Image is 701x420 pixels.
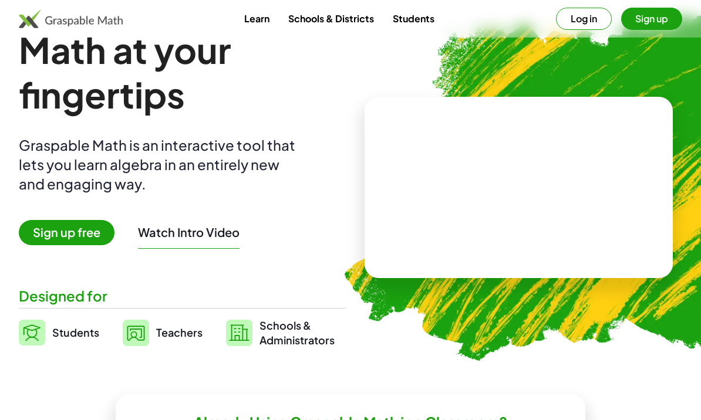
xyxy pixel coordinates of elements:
img: svg%3e [123,320,149,346]
a: Students [383,8,444,29]
div: Designed for [19,286,346,306]
a: Students [19,318,99,347]
a: Schools &Administrators [226,318,335,347]
h1: Math at your fingertips [19,28,346,117]
button: Sign up [621,8,682,30]
button: Log in [556,8,612,30]
span: Students [52,326,99,339]
a: Schools & Districts [279,8,383,29]
span: Sign up free [19,220,114,245]
span: Schools & Administrators [259,318,335,347]
video: What is this? This is dynamic math notation. Dynamic math notation plays a central role in how Gr... [431,143,607,231]
img: svg%3e [19,320,45,346]
div: Graspable Math is an interactive tool that lets you learn algebra in an entirely new and engaging... [19,136,301,194]
img: svg%3e [226,320,252,346]
a: Teachers [123,318,203,347]
a: Learn [235,8,279,29]
button: Watch Intro Video [138,225,240,240]
span: Teachers [156,326,203,339]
